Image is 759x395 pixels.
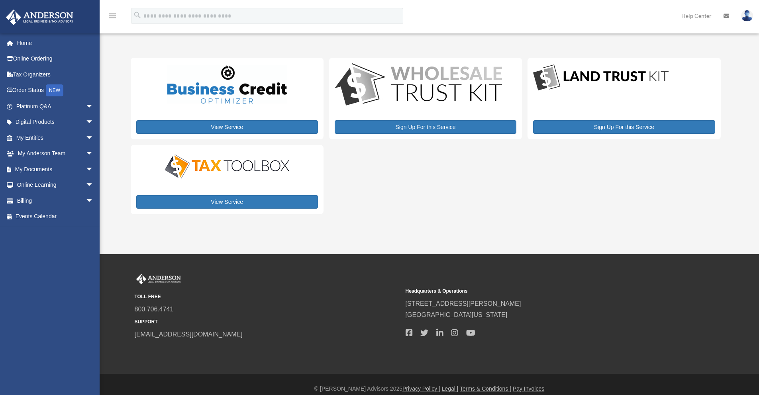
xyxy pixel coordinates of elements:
[533,63,669,92] img: LandTrust_lgo-1.jpg
[406,311,508,318] a: [GEOGRAPHIC_DATA][US_STATE]
[135,306,174,313] a: 800.706.4741
[6,51,106,67] a: Online Ordering
[6,114,102,130] a: Digital Productsarrow_drop_down
[86,146,102,162] span: arrow_drop_down
[135,274,182,284] img: Anderson Advisors Platinum Portal
[6,35,106,51] a: Home
[533,120,715,134] a: Sign Up For this Service
[741,10,753,22] img: User Pic
[6,98,106,114] a: Platinum Q&Aarrow_drop_down
[442,385,459,392] a: Legal |
[86,130,102,146] span: arrow_drop_down
[335,120,516,134] a: Sign Up For this Service
[133,11,142,20] i: search
[108,11,117,21] i: menu
[6,82,106,99] a: Order StatusNEW
[513,385,544,392] a: Pay Invoices
[402,385,440,392] a: Privacy Policy |
[4,10,76,25] img: Anderson Advisors Platinum Portal
[135,318,400,326] small: SUPPORT
[6,193,106,209] a: Billingarrow_drop_down
[86,177,102,194] span: arrow_drop_down
[86,98,102,115] span: arrow_drop_down
[406,300,521,307] a: [STREET_ADDRESS][PERSON_NAME]
[460,385,511,392] a: Terms & Conditions |
[100,384,759,394] div: © [PERSON_NAME] Advisors 2025
[135,331,243,338] a: [EMAIL_ADDRESS][DOMAIN_NAME]
[6,177,106,193] a: Online Learningarrow_drop_down
[6,209,106,225] a: Events Calendar
[6,130,106,146] a: My Entitiesarrow_drop_down
[86,161,102,178] span: arrow_drop_down
[108,14,117,21] a: menu
[136,195,318,209] a: View Service
[335,63,502,108] img: WS-Trust-Kit-lgo-1.jpg
[6,146,106,162] a: My Anderson Teamarrow_drop_down
[46,84,63,96] div: NEW
[6,66,106,82] a: Tax Organizers
[86,193,102,209] span: arrow_drop_down
[136,120,318,134] a: View Service
[406,287,671,295] small: Headquarters & Operations
[86,114,102,131] span: arrow_drop_down
[135,293,400,301] small: TOLL FREE
[6,161,106,177] a: My Documentsarrow_drop_down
